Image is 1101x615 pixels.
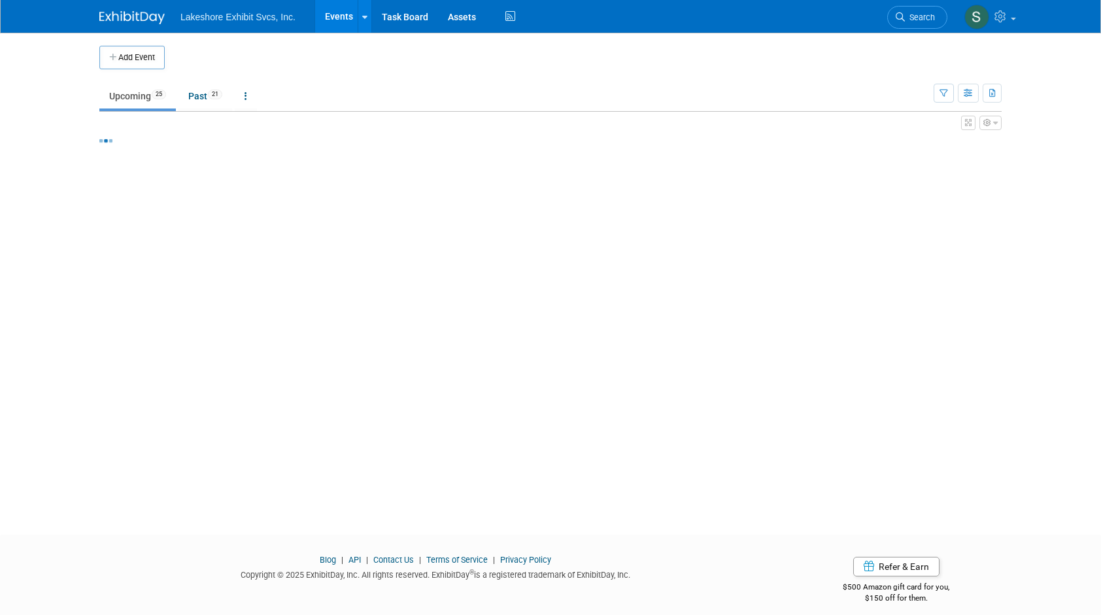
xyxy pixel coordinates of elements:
span: 21 [208,90,222,99]
a: Contact Us [373,555,414,565]
span: | [490,555,498,565]
span: Search [905,12,935,22]
div: $150 off for them. [791,593,1002,604]
a: Past21 [178,84,232,108]
a: Upcoming25 [99,84,176,108]
div: $500 Amazon gift card for you, [791,573,1002,603]
a: Privacy Policy [500,555,551,565]
img: Stephen Hurn [964,5,989,29]
sup: ® [469,569,474,576]
a: Refer & Earn [853,557,940,576]
span: | [363,555,371,565]
img: ExhibitDay [99,11,165,24]
span: | [416,555,424,565]
div: Copyright © 2025 ExhibitDay, Inc. All rights reserved. ExhibitDay is a registered trademark of Ex... [99,566,771,581]
span: Lakeshore Exhibit Svcs, Inc. [180,12,296,22]
img: loading... [99,139,112,142]
a: Blog [320,555,336,565]
span: | [338,555,347,565]
a: API [348,555,361,565]
button: Add Event [99,46,165,69]
a: Terms of Service [426,555,488,565]
span: 25 [152,90,166,99]
a: Search [887,6,947,29]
